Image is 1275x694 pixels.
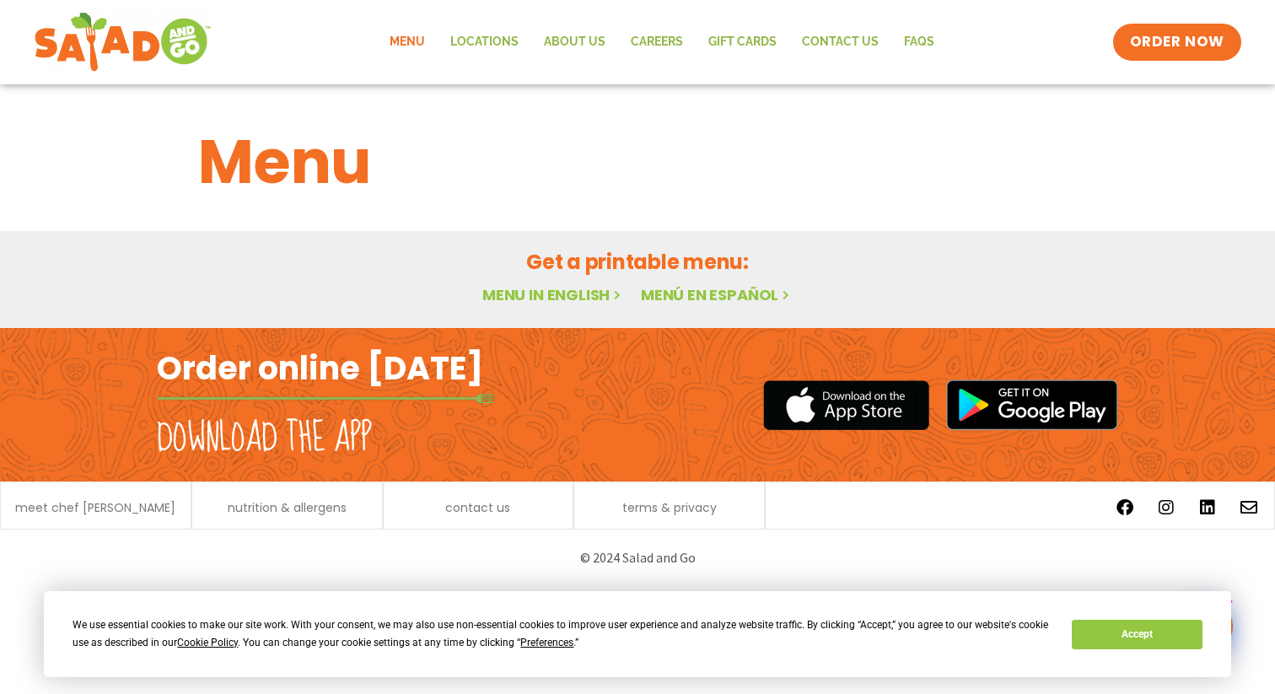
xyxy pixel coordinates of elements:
h2: Download the app [157,415,372,462]
div: Cookie Consent Prompt [44,591,1231,677]
img: appstore [763,378,929,433]
a: Contact Us [789,23,891,62]
h2: Order online [DATE] [157,347,483,389]
nav: Menu [377,23,947,62]
h2: Get a printable menu: [198,247,1077,277]
span: Cookie Policy [177,637,238,648]
a: Careers [618,23,696,62]
img: new-SAG-logo-768×292 [34,8,212,76]
a: ORDER NOW [1113,24,1241,61]
img: fork [157,394,494,403]
a: About Us [531,23,618,62]
span: ORDER NOW [1130,32,1224,52]
a: FAQs [891,23,947,62]
a: Menu in English [482,284,624,305]
img: google_play [946,379,1118,430]
span: Preferences [520,637,573,648]
a: terms & privacy [622,502,717,514]
button: Accept [1072,620,1202,649]
a: meet chef [PERSON_NAME] [15,502,175,514]
a: Menu [377,23,438,62]
a: nutrition & allergens [228,502,347,514]
a: contact us [445,502,510,514]
a: Menú en español [641,284,793,305]
h1: Menu [198,116,1077,207]
a: GIFT CARDS [696,23,789,62]
a: Locations [438,23,531,62]
p: © 2024 Salad and Go [165,546,1110,569]
div: We use essential cookies to make our site work. With your consent, we may also use non-essential ... [73,616,1052,652]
